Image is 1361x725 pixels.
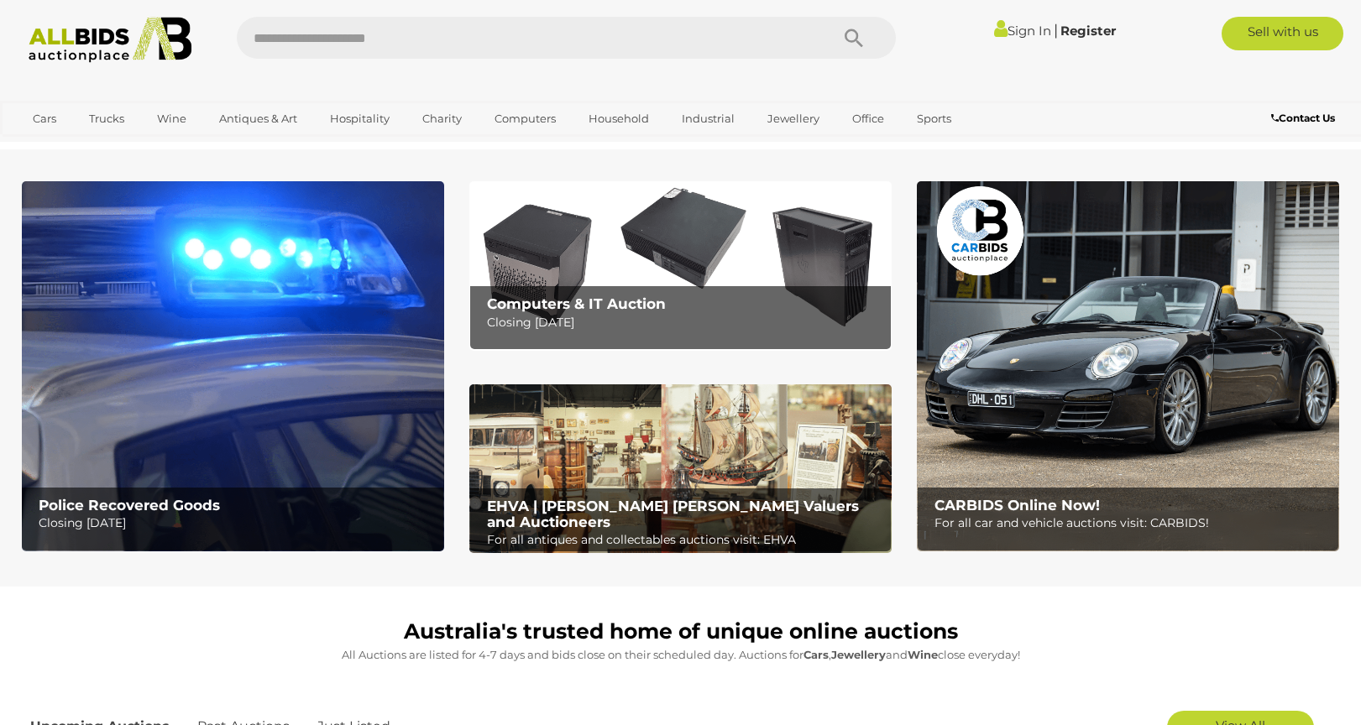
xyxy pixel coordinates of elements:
[1054,21,1058,39] span: |
[841,105,895,133] a: Office
[994,23,1051,39] a: Sign In
[934,513,1330,534] p: For all car and vehicle auctions visit: CARBIDS!
[469,384,892,554] img: EHVA | Evans Hastings Valuers and Auctioneers
[831,648,886,661] strong: Jewellery
[22,181,444,551] img: Police Recovered Goods
[30,620,1332,644] h1: Australia's trusted home of unique online auctions
[934,497,1100,514] b: CARBIDS Online Now!
[411,105,473,133] a: Charity
[1271,112,1335,124] b: Contact Us
[208,105,308,133] a: Antiques & Art
[146,105,197,133] a: Wine
[19,17,202,63] img: Allbids.com.au
[1222,17,1343,50] a: Sell with us
[39,513,434,534] p: Closing [DATE]
[22,133,163,160] a: [GEOGRAPHIC_DATA]
[78,105,135,133] a: Trucks
[578,105,660,133] a: Household
[484,105,567,133] a: Computers
[22,105,67,133] a: Cars
[917,181,1339,551] img: CARBIDS Online Now!
[906,105,962,133] a: Sports
[22,181,444,551] a: Police Recovered Goods Police Recovered Goods Closing [DATE]
[319,105,400,133] a: Hospitality
[487,312,882,333] p: Closing [DATE]
[1060,23,1116,39] a: Register
[487,498,859,530] b: EHVA | [PERSON_NAME] [PERSON_NAME] Valuers and Auctioneers
[487,529,882,550] p: For all antiques and collectables auctions visit: EHVA
[804,648,829,661] strong: Cars
[917,181,1339,551] a: CARBIDS Online Now! CARBIDS Online Now! For all car and vehicle auctions visit: CARBIDS!
[39,497,220,514] b: Police Recovered Goods
[908,648,938,661] strong: Wine
[469,384,892,554] a: EHVA | Evans Hastings Valuers and Auctioneers EHVA | [PERSON_NAME] [PERSON_NAME] Valuers and Auct...
[756,105,830,133] a: Jewellery
[469,181,892,350] a: Computers & IT Auction Computers & IT Auction Closing [DATE]
[671,105,746,133] a: Industrial
[487,295,666,312] b: Computers & IT Auction
[469,181,892,350] img: Computers & IT Auction
[1271,109,1339,128] a: Contact Us
[30,645,1332,665] p: All Auctions are listed for 4-7 days and bids close on their scheduled day. Auctions for , and cl...
[812,17,896,59] button: Search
